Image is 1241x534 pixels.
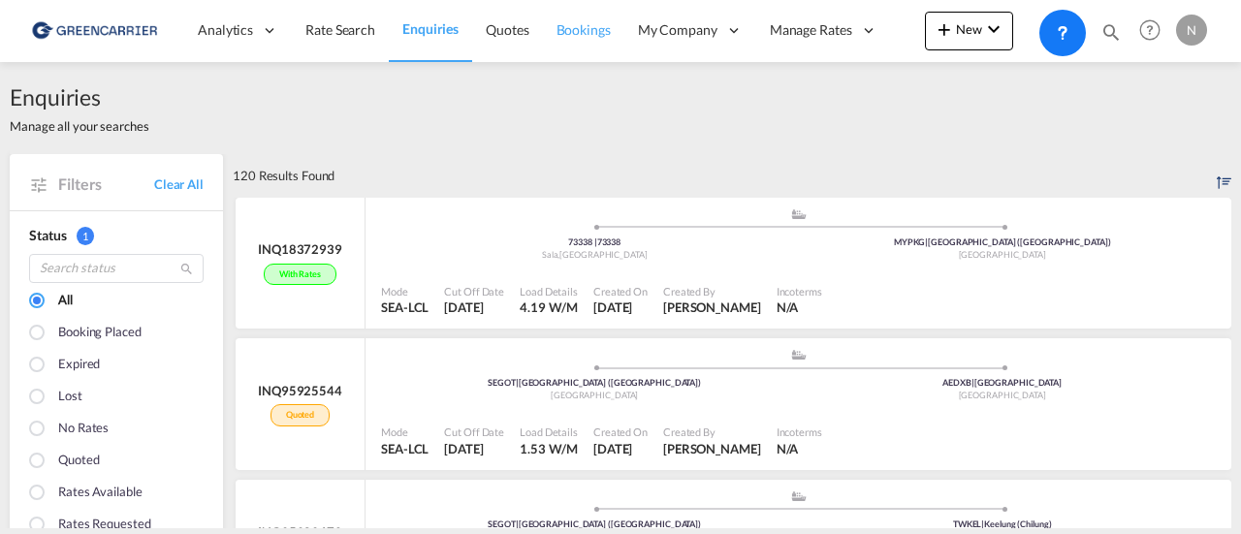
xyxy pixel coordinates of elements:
div: Sort by: Created on [1217,154,1231,197]
div: INQ95925544Quoted assets/icons/custom/ship-fill.svgassets/icons/custom/roll-o-plane.svgOriginGoth... [233,338,1231,480]
span: SEGOT [GEOGRAPHIC_DATA] ([GEOGRAPHIC_DATA]) [488,377,701,388]
div: Quoted [270,404,330,426]
img: 609dfd708afe11efa14177256b0082fb.png [29,9,160,52]
span: | [516,518,519,529]
span: Help [1133,14,1166,47]
span: Quotes [486,21,528,38]
md-icon: icon-chevron-down [982,17,1005,41]
span: Manage Rates [770,20,852,40]
span: [PERSON_NAME] [663,299,761,315]
div: Load Details [520,424,578,439]
span: [DATE] [444,441,483,456]
div: Mode [381,424,429,439]
div: SEA-LCL [381,298,429,316]
div: 1.53 W/M [520,440,578,457]
div: Created On [593,284,648,298]
md-icon: assets/icons/custom/ship-fill.svg [787,350,811,360]
md-icon: icon-magnify [1100,21,1122,43]
span: Enquiries [402,20,459,37]
span: [GEOGRAPHIC_DATA] [551,390,638,400]
div: Cut Off Date [444,284,504,298]
div: 3 Sep 2025 [444,298,504,316]
md-icon: icon-plus 400-fg [933,17,956,41]
span: SEGOT [GEOGRAPHIC_DATA] ([GEOGRAPHIC_DATA]) [488,518,701,529]
span: | [925,236,928,247]
span: 73338 [597,236,621,247]
div: N [1176,15,1207,46]
span: My Company [638,20,717,40]
span: Bookings [557,21,611,38]
div: 3 Sep 2025 [444,440,504,457]
div: INQ18372939 [258,240,342,258]
md-icon: assets/icons/custom/ship-fill.svg [787,209,811,219]
span: Sala [542,249,560,260]
div: Created By [663,424,761,439]
div: Quoted [58,451,99,472]
span: [GEOGRAPHIC_DATA] [959,249,1046,260]
span: [DATE] [593,299,632,315]
div: Expired [58,355,100,376]
span: Analytics [198,20,253,40]
div: Cut Off Date [444,424,504,439]
div: With rates [264,264,336,286]
div: 3 Sep 2025 [593,440,648,457]
a: Clear All [154,175,204,193]
span: Filters [58,173,154,195]
div: Lost [58,387,82,408]
div: Incoterms [777,424,822,439]
div: SEA-LCL [381,440,429,457]
span: Status [29,227,66,243]
div: 3 Sep 2025 [593,298,648,316]
div: Booking placed [58,323,142,344]
span: 1 [77,227,94,245]
div: Created By [663,284,761,298]
span: , [557,249,559,260]
md-icon: icon-magnify [179,262,194,276]
span: New [933,21,1005,37]
span: 73338 [568,236,596,247]
div: Lennart Jonson [663,298,761,316]
md-icon: assets/icons/custom/ship-fill.svg [787,491,811,501]
span: [GEOGRAPHIC_DATA] [959,390,1046,400]
span: MYPKG [GEOGRAPHIC_DATA] ([GEOGRAPHIC_DATA]) [894,236,1111,247]
span: | [516,377,519,388]
div: 120 Results Found [233,154,334,197]
div: Load Details [520,284,578,298]
div: INQ95925544 [258,382,342,399]
div: All [58,291,73,312]
span: [DATE] [593,441,632,456]
span: AEDXB [GEOGRAPHIC_DATA] [942,377,1062,388]
span: [GEOGRAPHIC_DATA] [559,249,647,260]
span: | [594,236,597,247]
div: Fredrik Fagerman [663,440,761,457]
div: icon-magnify [1100,21,1122,50]
span: | [981,518,984,529]
div: Incoterms [777,284,822,298]
div: Help [1133,14,1176,48]
div: Rates available [58,483,143,504]
div: N/A [777,440,799,457]
span: Enquiries [10,81,149,112]
span: TWKEL Keelung (Chilung) [953,518,1052,529]
input: Search status [29,254,204,283]
div: Created On [593,424,648,439]
div: No rates [58,419,109,440]
button: icon-plus 400-fgNewicon-chevron-down [925,12,1013,50]
div: INQ18372939With rates assets/icons/custom/ship-fill.svgassets/icons/custom/roll-o-plane.svgOrigin... [233,198,1231,339]
span: [PERSON_NAME] [663,441,761,456]
span: | [971,377,974,388]
div: Mode [381,284,429,298]
span: Rate Search [305,21,375,38]
div: 4.19 W/M [520,298,578,316]
div: N/A [777,298,799,316]
span: Manage all your searches [10,117,149,135]
span: [DATE] [444,299,483,315]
